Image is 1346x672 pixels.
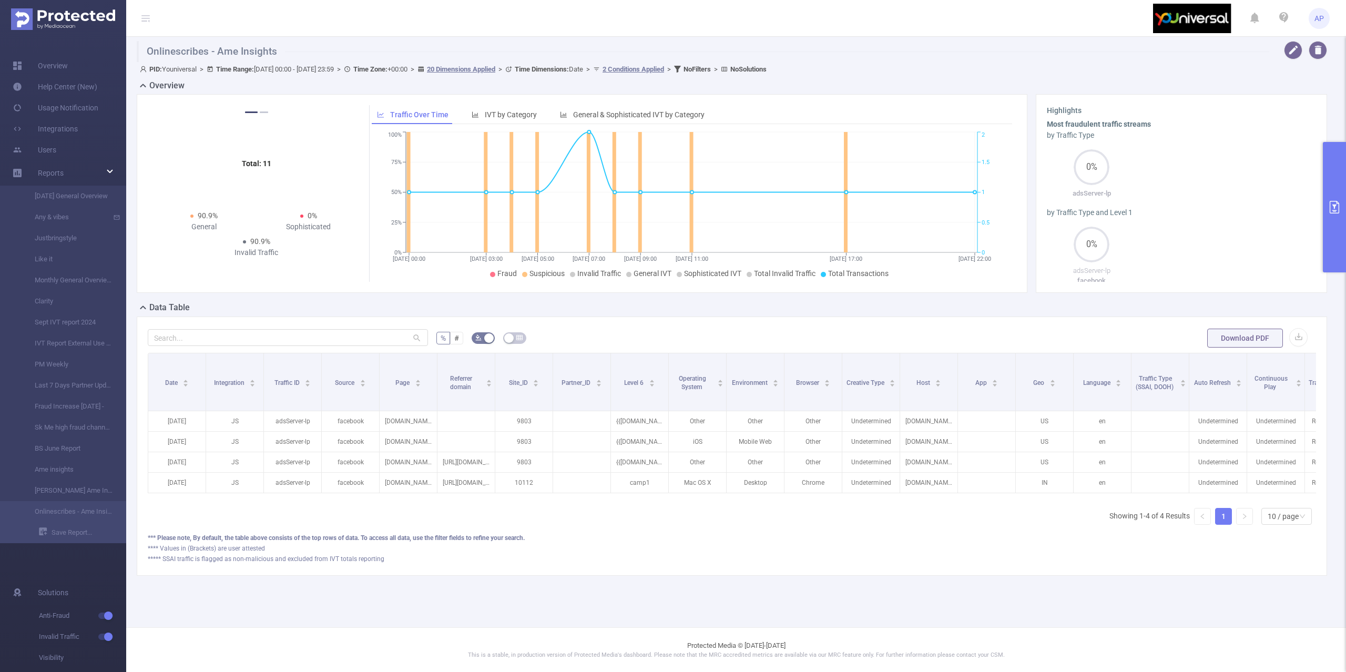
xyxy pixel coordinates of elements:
h2: Overview [149,79,185,92]
span: Solutions [38,582,68,603]
p: [URL][DOMAIN_NAME] [437,452,495,472]
p: [URL][DOMAIN_NAME] [437,473,495,493]
tspan: [DATE] 03:00 [470,256,503,262]
a: Sept IVT report 2024 [21,312,114,333]
p: JS [206,452,263,472]
i: icon: caret-down [890,382,895,385]
span: Traffic Type (SSAI, DOOH) [1136,375,1175,391]
span: Anti-Fraud [39,605,126,626]
i: icon: caret-up [824,378,830,381]
div: Invalid Traffic [204,247,309,258]
div: Sort [1236,378,1242,384]
div: Sort [1296,378,1302,384]
u: 2 Conditions Applied [603,65,664,73]
p: [DATE] [148,432,206,452]
p: Undetermined [1189,473,1247,493]
a: [PERSON_NAME] Ame Insights [21,480,114,501]
i: icon: bar-chart [472,111,479,118]
p: Other [727,452,784,472]
span: IVT by Category [485,110,537,119]
tspan: [DATE] 09:00 [624,256,657,262]
div: Sort [992,378,998,384]
p: adsServer-lp [264,452,321,472]
div: Sort [717,378,723,384]
i: icon: caret-down [415,382,421,385]
span: Environment [732,379,769,386]
i: icon: caret-down [183,382,189,385]
a: Justbringstyle [21,228,114,249]
span: Site_ID [509,379,529,386]
span: > [407,65,417,73]
i: icon: user [140,66,149,73]
i: icon: caret-down [360,382,365,385]
p: en [1074,452,1131,472]
p: [DOMAIN_NAME] [900,432,957,452]
b: No Filters [684,65,711,73]
span: 0% [308,211,317,220]
i: icon: caret-down [935,382,941,385]
div: Sort [304,378,311,384]
span: Language [1083,379,1112,386]
tspan: 1 [982,189,985,196]
p: [DOMAIN_NAME] [900,411,957,431]
tspan: [DATE] 22:00 [958,256,991,262]
p: facebook [322,432,379,452]
span: Fraud [497,269,517,278]
p: Undetermined [1247,473,1304,493]
span: Invalid Traffic [577,269,621,278]
span: 90.9% [250,237,270,246]
span: Level 6 [624,379,645,386]
p: [DOMAIN_NAME] [900,452,957,472]
span: # [454,334,459,342]
i: icon: caret-up [935,378,941,381]
p: [DATE] [148,473,206,493]
span: Integration [214,379,246,386]
p: Undetermined [842,432,900,452]
i: icon: caret-up [992,378,998,381]
p: facebook [322,473,379,493]
i: icon: line-chart [377,111,384,118]
i: icon: caret-up [1236,378,1242,381]
p: JS [206,473,263,493]
div: Sort [182,378,189,384]
a: BS June Report [21,438,114,459]
div: Sort [935,378,941,384]
div: Sort [486,378,492,384]
p: adsServer-lp [1047,188,1137,199]
p: Undetermined [1247,452,1304,472]
i: icon: caret-down [649,382,655,385]
h1: Onlinescribes - Ame Insights [137,41,1269,62]
u: 20 Dimensions Applied [427,65,495,73]
button: 2 [260,111,268,113]
div: *** Please note, By default, the table above consists of the top rows of data. To access all data... [148,533,1316,543]
p: Mobile Web [727,432,784,452]
p: Other [784,452,842,472]
a: IVT Report External Use Last 7 days UTC+1 [21,333,114,354]
span: Sophisticated IVT [684,269,741,278]
p: [DOMAIN_NAME] [380,411,437,431]
a: Usage Notification [13,97,98,118]
i: icon: caret-down [824,382,830,385]
div: Sophisticated [257,221,361,232]
i: icon: caret-down [596,382,601,385]
i: icon: bg-colors [475,334,482,341]
span: Auto Refresh [1194,379,1232,386]
a: Last 7 Days Partner Update [21,375,114,396]
tspan: [DATE] 07:00 [573,256,605,262]
b: PID: [149,65,162,73]
div: by Traffic Type [1047,130,1316,141]
a: 1 [1216,508,1231,524]
div: by Traffic Type and Level 1 [1047,207,1316,218]
tspan: 1.5 [982,159,990,166]
p: {{[DOMAIN_NAME] [611,411,668,431]
i: icon: caret-up [486,378,492,381]
i: icon: caret-up [718,378,723,381]
a: Sk Me high fraud channels [21,417,114,438]
i: icon: left [1199,513,1206,520]
a: Integrations [13,118,78,139]
p: camp1 [611,473,668,493]
p: Chrome [784,473,842,493]
span: General IVT [634,269,671,278]
p: Undetermined [842,473,900,493]
tspan: [DATE] 11:00 [676,256,708,262]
